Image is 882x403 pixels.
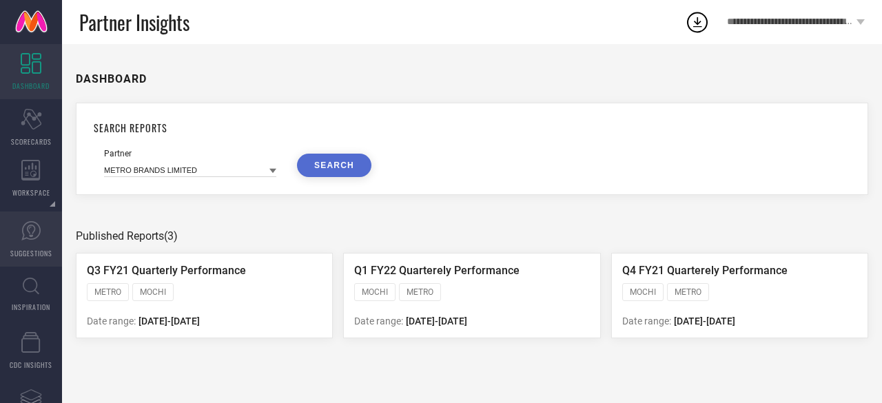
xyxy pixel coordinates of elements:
span: CDC INSIGHTS [10,360,52,370]
h1: DASHBOARD [76,72,147,85]
span: Q3 FY21 Quarterly Performance [87,264,246,277]
span: SCORECARDS [11,136,52,147]
span: Date range: [622,316,671,327]
span: Q4 FY21 Quarterely Performance [622,264,788,277]
span: Date range: [87,316,136,327]
span: MOCHI [140,287,166,297]
div: Partner [104,149,276,158]
span: METRO [94,287,121,297]
span: INSPIRATION [12,302,50,312]
h1: SEARCH REPORTS [94,121,850,135]
span: [DATE] - [DATE] [406,316,467,327]
span: [DATE] - [DATE] [139,316,200,327]
span: Q1 FY22 Quarterely Performance [354,264,520,277]
span: [DATE] - [DATE] [674,316,735,327]
span: METRO [407,287,433,297]
span: Date range: [354,316,403,327]
button: SEARCH [297,154,371,177]
span: WORKSPACE [12,187,50,198]
span: SUGGESTIONS [10,248,52,258]
span: MOCHI [630,287,656,297]
span: DASHBOARD [12,81,50,91]
span: METRO [675,287,701,297]
div: Open download list [685,10,710,34]
span: Partner Insights [79,8,189,37]
div: Published Reports (3) [76,229,868,242]
span: MOCHI [362,287,388,297]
